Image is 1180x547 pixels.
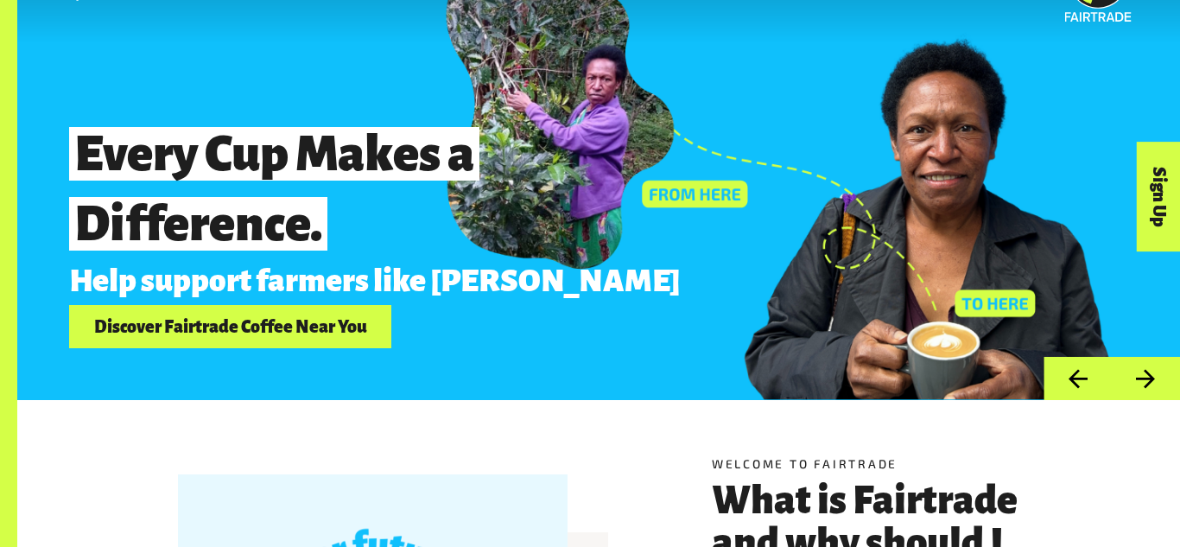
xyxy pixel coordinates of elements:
[712,455,1019,474] h5: Welcome to Fairtrade
[1044,357,1112,401] button: Previous
[69,305,391,349] a: Discover Fairtrade Coffee Near You
[1112,357,1180,401] button: Next
[69,127,479,251] span: Every Cup Makes a Difference.
[69,264,948,298] p: Help support farmers like [PERSON_NAME]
